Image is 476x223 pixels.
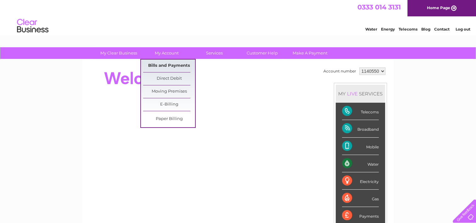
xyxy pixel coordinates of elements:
a: 0333 014 3131 [357,3,401,11]
a: Water [365,27,377,31]
div: Mobile [342,138,379,155]
a: Direct Debit [143,72,195,85]
div: Telecoms [342,103,379,120]
a: Customer Help [236,47,288,59]
a: Energy [381,27,395,31]
a: E-Billing [143,98,195,111]
a: Moving Premises [143,85,195,98]
a: My Clear Business [93,47,145,59]
a: Make A Payment [284,47,336,59]
div: Water [342,155,379,172]
a: Contact [434,27,450,31]
div: Clear Business is a trading name of Verastar Limited (registered in [GEOGRAPHIC_DATA] No. 3667643... [90,3,387,31]
div: Gas [342,190,379,207]
a: Log out [455,27,470,31]
img: logo.png [17,16,49,36]
div: LIVE [346,91,359,97]
a: Services [188,47,240,59]
a: Blog [421,27,430,31]
a: Telecoms [399,27,417,31]
a: My Account [141,47,193,59]
td: Account number [322,66,358,77]
div: Electricity [342,172,379,190]
div: MY SERVICES [336,85,385,103]
a: Paper Billing [143,113,195,125]
div: Broadband [342,120,379,137]
a: Bills and Payments [143,60,195,72]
